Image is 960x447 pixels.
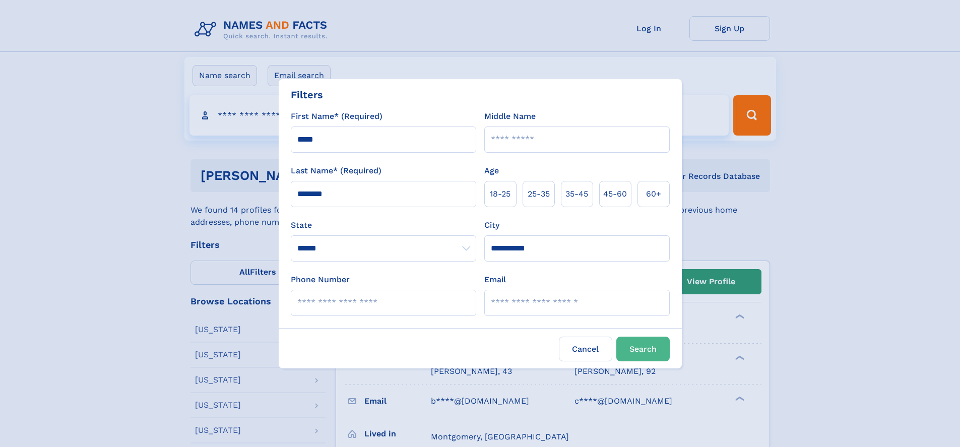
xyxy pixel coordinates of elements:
[565,188,588,200] span: 35‑45
[291,165,381,177] label: Last Name* (Required)
[616,337,670,361] button: Search
[490,188,510,200] span: 18‑25
[291,110,382,122] label: First Name* (Required)
[484,274,506,286] label: Email
[603,188,627,200] span: 45‑60
[646,188,661,200] span: 60+
[484,110,536,122] label: Middle Name
[484,219,499,231] label: City
[291,87,323,102] div: Filters
[528,188,550,200] span: 25‑35
[559,337,612,361] label: Cancel
[484,165,499,177] label: Age
[291,274,350,286] label: Phone Number
[291,219,476,231] label: State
